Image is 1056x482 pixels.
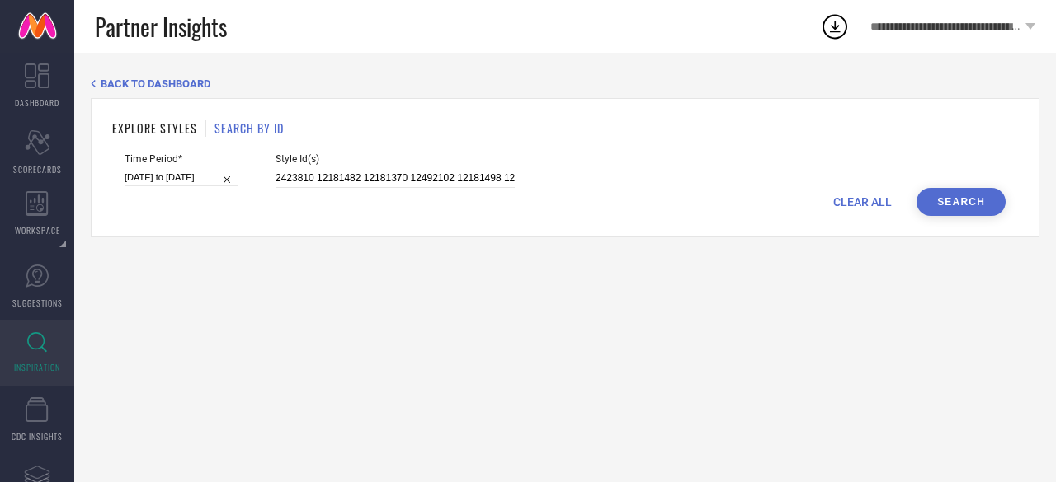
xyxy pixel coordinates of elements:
span: CLEAR ALL [833,195,892,208]
span: WORKSPACE [15,224,60,236]
div: Open download list [820,12,850,41]
div: Back TO Dashboard [91,77,1039,90]
span: CDC INSIGHTS [12,430,63,442]
span: DASHBOARD [15,96,59,109]
span: Partner Insights [95,10,227,44]
span: INSPIRATION [14,361,60,373]
input: Enter comma separated style ids e.g. 12345, 67890 [276,169,515,188]
span: BACK TO DASHBOARD [101,77,210,90]
span: SUGGESTIONS [12,297,63,309]
span: Style Id(s) [276,153,515,165]
h1: SEARCH BY ID [214,119,284,137]
span: SCORECARDS [13,163,62,175]
span: Time Period* [125,153,238,165]
input: Select time period [125,169,238,186]
button: Search [917,188,1006,216]
h1: EXPLORE STYLES [112,119,197,137]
